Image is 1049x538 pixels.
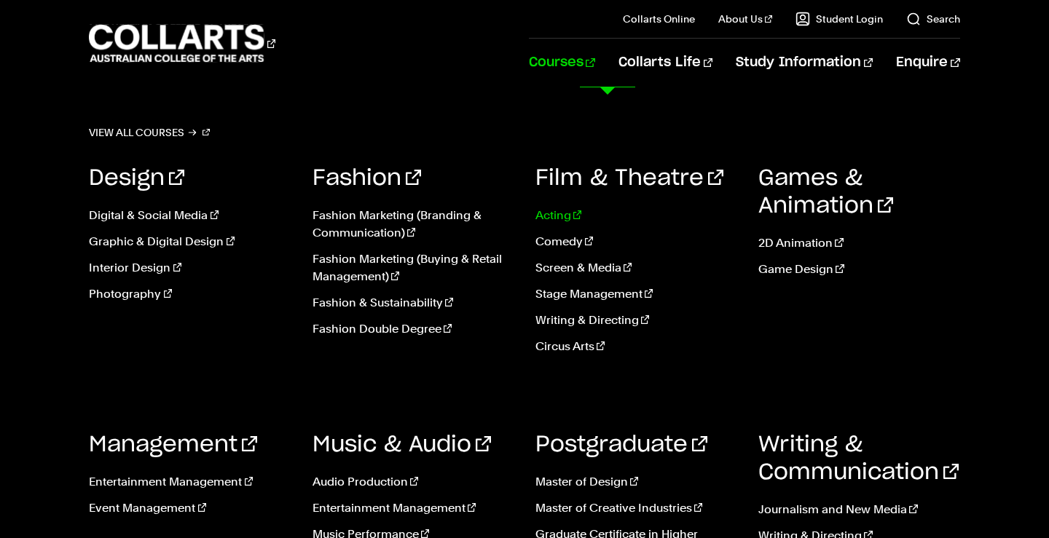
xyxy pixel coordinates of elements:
a: Study Information [736,39,873,87]
div: Go to homepage [89,23,275,64]
a: Digital & Social Media [89,207,290,224]
a: Entertainment Management [313,499,514,517]
a: Circus Arts [535,338,736,355]
a: Collarts Online [623,12,695,26]
a: Interior Design [89,259,290,277]
a: Writing & Communication [758,434,959,483]
a: Collarts Life [618,39,712,87]
a: Comedy [535,233,736,250]
a: Fashion Marketing (Branding & Communication) [313,207,514,242]
a: View all courses [89,122,210,143]
a: Fashion [313,167,421,189]
a: Fashion & Sustainability [313,294,514,312]
a: Entertainment Management [89,473,290,491]
a: Search [906,12,960,26]
a: Fashion Double Degree [313,320,514,338]
a: Master of Design [535,473,736,491]
a: Music & Audio [313,434,491,456]
a: About Us [718,12,772,26]
a: Photography [89,285,290,303]
a: Master of Creative Industries [535,499,736,517]
a: Game Design [758,261,959,278]
a: Courses [529,39,595,87]
a: Screen & Media [535,259,736,277]
a: Graphic & Digital Design [89,233,290,250]
a: Audio Production [313,473,514,491]
a: Stage Management [535,285,736,303]
a: Film & Theatre [535,167,723,189]
a: Acting [535,207,736,224]
a: Student Login [795,12,883,26]
a: 2D Animation [758,234,959,252]
a: Fashion Marketing (Buying & Retail Management) [313,250,514,285]
a: Journalism and New Media [758,501,959,518]
a: Games & Animation [758,167,893,217]
a: Enquire [896,39,959,87]
a: Writing & Directing [535,312,736,329]
a: Event Management [89,499,290,517]
a: Design [89,167,184,189]
a: Management [89,434,257,456]
a: Postgraduate [535,434,707,456]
